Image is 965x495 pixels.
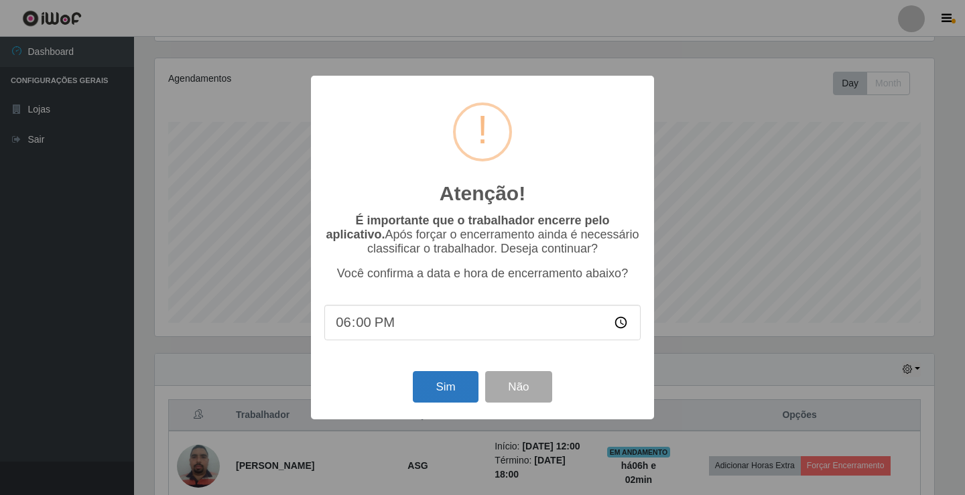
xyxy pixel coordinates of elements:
[413,371,478,403] button: Sim
[326,214,609,241] b: É importante que o trabalhador encerre pelo aplicativo.
[485,371,552,403] button: Não
[440,182,525,206] h2: Atenção!
[324,267,641,281] p: Você confirma a data e hora de encerramento abaixo?
[324,214,641,256] p: Após forçar o encerramento ainda é necessário classificar o trabalhador. Deseja continuar?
